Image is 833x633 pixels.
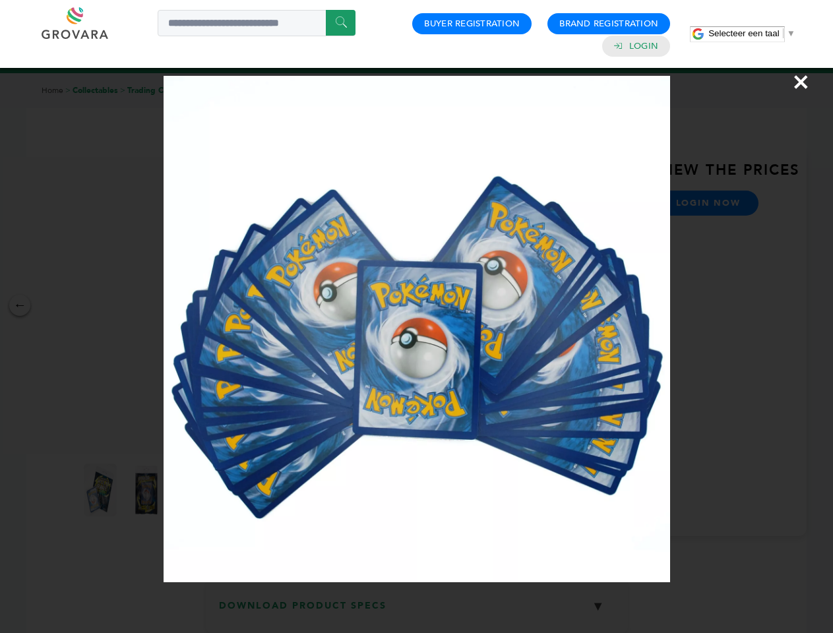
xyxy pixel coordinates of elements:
[792,63,810,100] span: ×
[629,40,658,52] a: Login
[783,28,784,38] span: ​
[708,28,779,38] span: Selecteer een taal
[158,10,355,36] input: Search a product or brand...
[708,28,795,38] a: Selecteer een taal​
[787,28,795,38] span: ▼
[164,76,670,582] img: Image Preview
[424,18,520,30] a: Buyer Registration
[559,18,658,30] a: Brand Registration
